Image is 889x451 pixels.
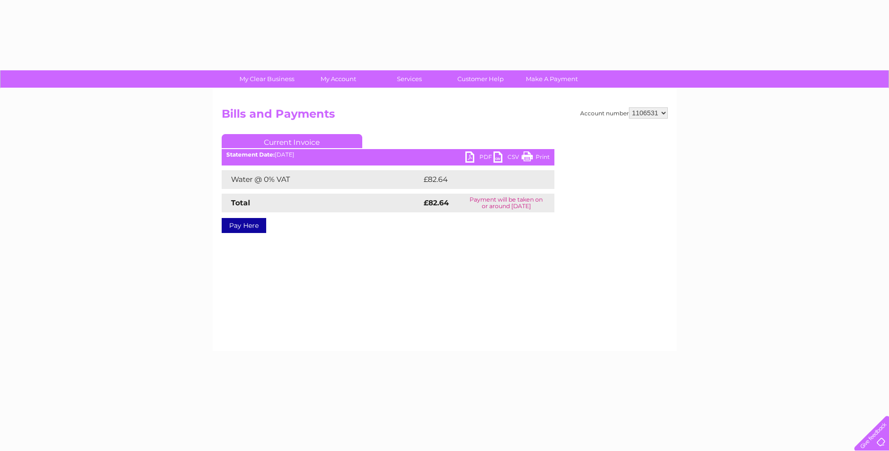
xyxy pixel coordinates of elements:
[493,151,522,165] a: CSV
[421,170,536,189] td: £82.64
[458,194,554,212] td: Payment will be taken on or around [DATE]
[442,70,519,88] a: Customer Help
[228,70,306,88] a: My Clear Business
[222,218,266,233] a: Pay Here
[231,198,250,207] strong: Total
[222,134,362,148] a: Current Invoice
[465,151,493,165] a: PDF
[424,198,449,207] strong: £82.64
[299,70,377,88] a: My Account
[222,170,421,189] td: Water @ 0% VAT
[222,151,554,158] div: [DATE]
[222,107,668,125] h2: Bills and Payments
[226,151,275,158] b: Statement Date:
[513,70,590,88] a: Make A Payment
[371,70,448,88] a: Services
[522,151,550,165] a: Print
[580,107,668,119] div: Account number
